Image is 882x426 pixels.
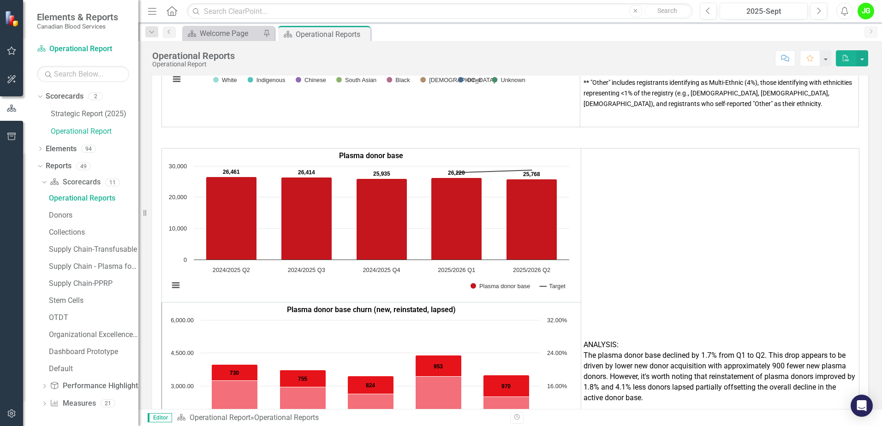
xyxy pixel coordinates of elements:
input: Search Below... [37,66,129,82]
a: Default [47,361,138,376]
a: Donors [47,208,138,223]
path: 2024/2025 Q4, 25,935. Plasma donor base . [357,179,407,260]
span: Search [657,7,677,14]
text: 20,000 [169,194,187,201]
a: OTDT [47,310,138,325]
a: Organizational Excellence – Quality Management [47,327,138,342]
div: 2 [88,93,103,101]
div: Welcome Page [200,28,261,39]
button: Show Target [540,283,566,290]
a: Elements [46,144,77,154]
div: Dashboard Prototype [49,348,138,356]
text: 6,000.00 [171,317,194,324]
button: Show Indigenous [248,77,286,83]
a: Strategic Report (2025) [51,109,138,119]
div: 21 [101,400,115,408]
button: Show Black [387,77,410,83]
text: 25,768 [523,171,540,177]
text: 953 [434,363,443,370]
p: The plasma donor base declined by 1.7% from Q1 to Q2. This drop appears to be driven by lower new... [584,350,857,403]
text: Unknown [501,77,525,83]
text: 3,000.00 [171,383,194,390]
div: Operational Reports [49,194,138,202]
div: Supply Chain-PPRP [49,279,138,288]
button: View chart menu, Chart [170,73,183,86]
button: Show Chinese [296,77,326,83]
strong: Plasma donor base churn (new, reinstated, lapsed) [287,305,456,314]
button: Show Filipino [420,77,448,83]
text: 2024/2025 Q4 [363,266,400,273]
path: 2025/2026 Q2, 25,768. Plasma donor base . [507,179,557,260]
text: 16.00% [547,383,567,390]
a: Supply Chain-Transfusable [47,242,138,257]
div: OTDT [49,314,138,322]
div: 49 [76,162,91,170]
text: 0 [184,256,187,263]
a: Operational Report [51,126,138,137]
text: 25,935 [373,171,390,177]
a: Reports [46,161,72,172]
a: Supply Chain-PPRP [47,276,138,291]
text: 26,461 [223,169,240,175]
div: Operational Reports [152,51,235,61]
svg: Interactive chart [164,161,574,300]
text: 4,500.00 [171,349,194,356]
div: Organizational Excellence – Quality Management [49,331,138,339]
div: Operational Reports [296,29,368,40]
div: 2025-Sept [723,6,805,17]
div: Donors [49,211,138,219]
div: Operational Reports [254,413,319,422]
div: Operational Report [152,61,235,68]
span: ** "Other" includes registrants identifying as Multi-Ethnic (4%), those identifying with ethnicit... [584,79,852,107]
a: Collections [47,225,138,240]
path: 2025/2026 Q2, 970. Reinstated donors. [483,375,530,397]
path: 2024/2025 Q4, 824. Reinstated donors. [348,376,394,394]
strong: Plasma donor base [339,151,403,160]
path: 2024/2025 Q2, 730. Reinstated donors. [212,365,258,381]
text: 26,220 [448,170,465,176]
text: 32.00% [547,317,567,324]
button: Show Unknown [492,77,525,83]
div: Open Intercom Messenger [851,395,873,417]
text: 824 [366,382,375,389]
text: 30,000 [169,163,187,170]
text: 970 [501,383,511,390]
div: 94 [81,145,96,153]
a: Operational Reports [47,191,138,206]
div: » [177,413,503,423]
text: 755 [298,376,307,382]
a: Dashboard Prototype [47,344,138,359]
input: Search ClearPoint... [187,3,693,19]
g: Plasma donor base , series 1 of 2. Bar series with 5 bars. [206,177,557,260]
button: Search [644,5,691,18]
button: 2025-Sept [720,3,808,19]
text: 26,414 [298,169,315,176]
button: Show Other [458,77,482,83]
a: Scorecards [46,91,83,102]
button: JG [858,3,874,19]
button: Show White [213,77,237,83]
small: Canadian Blood Services [37,23,118,30]
a: Performance Highlights [50,381,141,391]
div: Supply Chain-Transfusable [49,245,138,254]
text: 24.00% [547,349,567,356]
a: Welcome Page [185,28,261,39]
span: Elements & Reports [37,12,118,23]
path: 2024/2025 Q3, 26,414. Plasma donor base . [281,177,332,260]
a: Measures [50,398,95,409]
text: 730 [230,370,239,376]
a: Scorecards [50,177,100,188]
div: Stem Cells [49,296,138,305]
g: Reinstated donors, series 1 of 4. Bar series with 5 bars. Y axis, values. [212,355,530,397]
path: 2024/2025 Q3, 755. Reinstated donors. [280,370,326,387]
text: 2025/2026 Q1 [438,266,475,273]
path: 2024/2025 Q2, 26,461. Plasma donor base . [206,177,257,260]
a: Stem Cells [47,293,138,308]
div: Collections [49,228,138,237]
div: Supply Chain - Plasma for Fractionation [49,262,138,271]
div: 11 [105,178,120,186]
text: 2024/2025 Q2 [213,266,250,273]
path: 2025/2026 Q1, 953. Reinstated donors. [416,355,462,377]
button: View chart menu, Chart [169,279,182,292]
